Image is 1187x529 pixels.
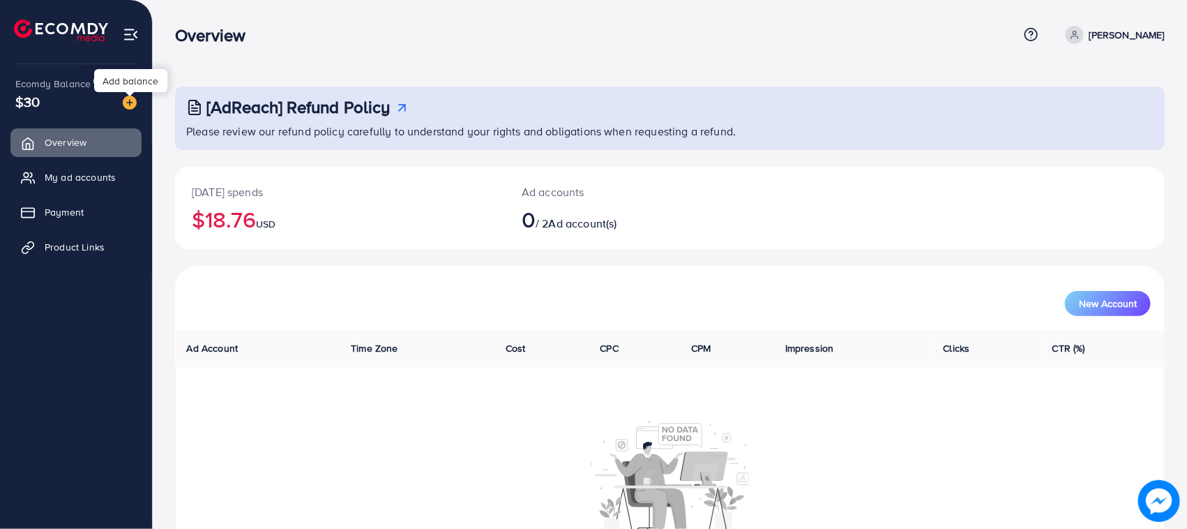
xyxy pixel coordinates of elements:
[1079,299,1137,308] span: New Account
[256,217,275,231] span: USD
[522,203,536,235] span: 0
[175,25,257,45] h3: Overview
[10,163,142,191] a: My ad accounts
[506,341,526,355] span: Cost
[944,341,970,355] span: Clicks
[45,240,105,254] span: Product Links
[123,96,137,110] img: image
[1065,291,1151,316] button: New Account
[1060,26,1165,44] a: [PERSON_NAME]
[186,123,1156,140] p: Please review our refund policy carefully to understand your rights and obligations when requesti...
[691,341,711,355] span: CPM
[192,206,488,232] h2: $18.76
[10,198,142,226] a: Payment
[45,170,116,184] span: My ad accounts
[10,233,142,261] a: Product Links
[1138,480,1180,522] img: image
[600,341,618,355] span: CPC
[15,91,40,112] span: $30
[123,27,139,43] img: menu
[94,69,167,92] div: Add balance
[45,135,86,149] span: Overview
[45,205,84,219] span: Payment
[522,206,736,232] h2: / 2
[1052,341,1085,355] span: CTR (%)
[10,128,142,156] a: Overview
[187,341,239,355] span: Ad Account
[192,184,488,200] p: [DATE] spends
[206,97,391,117] h3: [AdReach] Refund Policy
[522,184,736,200] p: Ad accounts
[785,341,834,355] span: Impression
[351,341,398,355] span: Time Zone
[15,77,91,91] span: Ecomdy Balance
[549,216,617,231] span: Ad account(s)
[14,20,108,41] img: logo
[1089,27,1165,43] p: [PERSON_NAME]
